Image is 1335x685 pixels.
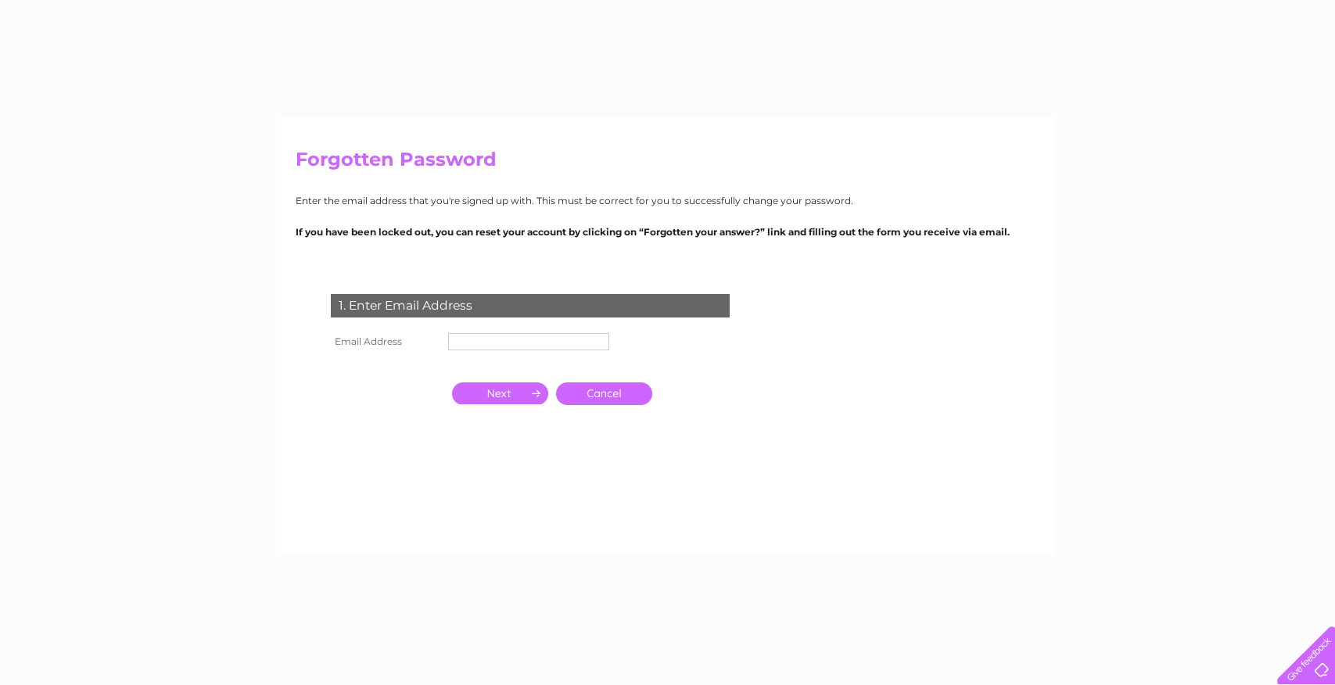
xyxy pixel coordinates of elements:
div: 1. Enter Email Address [331,294,730,317]
th: Email Address [327,329,444,354]
h2: Forgotten Password [296,149,1040,178]
a: Cancel [556,382,652,405]
p: If you have been locked out, you can reset your account by clicking on “Forgotten your answer?” l... [296,224,1040,239]
p: Enter the email address that you're signed up with. This must be correct for you to successfully ... [296,193,1040,208]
